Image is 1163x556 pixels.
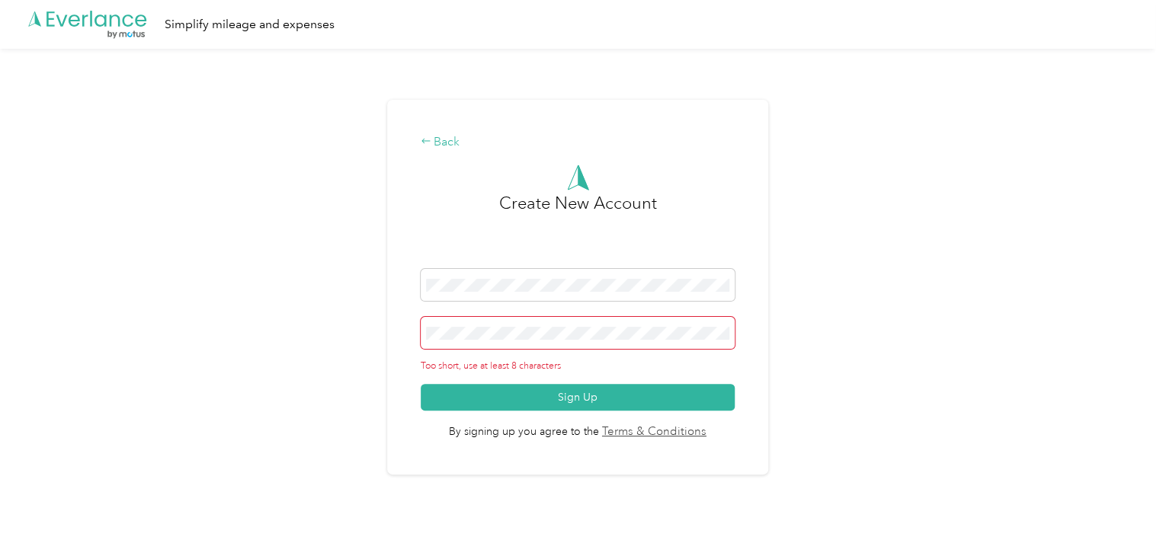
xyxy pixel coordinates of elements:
a: Terms & Conditions [599,423,706,441]
button: Sign Up [421,384,735,411]
span: By signing up you agree to the [421,411,735,441]
h3: Create New Account [499,190,657,269]
div: Simplify mileage and expenses [165,15,335,34]
div: Too short, use at least 8 characters [421,359,735,373]
div: Back [421,133,735,152]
